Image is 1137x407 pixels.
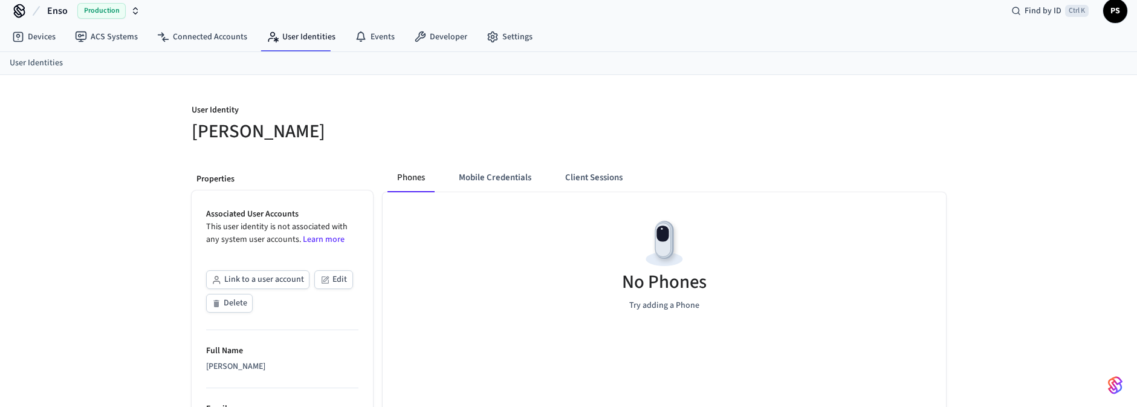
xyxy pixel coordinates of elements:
[206,208,358,221] p: Associated User Accounts
[196,173,368,186] p: Properties
[477,26,542,48] a: Settings
[629,299,699,312] p: Try adding a Phone
[206,345,358,357] p: Full Name
[1025,5,1061,17] span: Find by ID
[303,233,345,246] a: Learn more
[47,4,68,18] span: Enso
[192,104,562,119] p: User Identity
[387,163,435,192] button: Phones
[345,26,404,48] a: Events
[314,270,353,289] button: Edit
[77,3,126,19] span: Production
[10,57,63,70] a: User Identities
[2,26,65,48] a: Devices
[192,119,562,144] h5: [PERSON_NAME]
[1108,376,1122,395] img: SeamLogoGradient.69752ec5.svg
[206,360,358,373] div: [PERSON_NAME]
[637,217,692,271] img: Devices Empty State
[206,221,358,246] p: This user identity is not associated with any system user accounts.
[147,26,257,48] a: Connected Accounts
[65,26,147,48] a: ACS Systems
[449,163,541,192] button: Mobile Credentials
[257,26,345,48] a: User Identities
[556,163,632,192] button: Client Sessions
[1065,5,1089,17] span: Ctrl K
[206,270,309,289] button: Link to a user account
[404,26,477,48] a: Developer
[206,294,253,313] button: Delete
[622,270,707,295] h5: No Phones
